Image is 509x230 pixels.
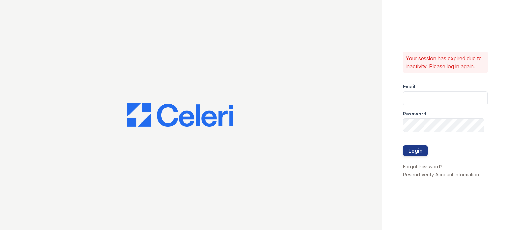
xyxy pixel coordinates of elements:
[403,111,426,117] label: Password
[403,164,442,169] a: Forgot Password?
[403,145,428,156] button: Login
[127,103,233,127] img: CE_Logo_Blue-a8612792a0a2168367f1c8372b55b34899dd931a85d93a1a3d3e32e68fde9ad4.png
[406,54,485,70] p: Your session has expired due to inactivity. Please log in again.
[403,83,415,90] label: Email
[403,172,479,177] a: Resend Verify Account Information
